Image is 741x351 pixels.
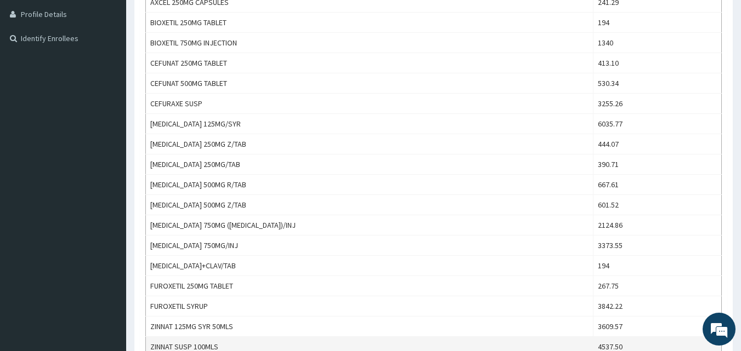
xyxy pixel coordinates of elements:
div: Minimize live chat window [180,5,206,32]
td: 3609.57 [593,317,721,337]
td: BIOXETIL 250MG TABLET [146,13,593,33]
td: 3373.55 [593,235,721,256]
td: [MEDICAL_DATA] 750MG/INJ [146,235,593,256]
div: Chat with us now [57,61,184,76]
td: 390.71 [593,154,721,175]
td: FUROXETIL SYRUP [146,296,593,317]
td: [MEDICAL_DATA] 750MG ([MEDICAL_DATA])/INJ [146,215,593,235]
td: 667.61 [593,175,721,195]
td: CEFUNAT 250MG TABLET [146,53,593,73]
textarea: Type your message and hit 'Enter' [5,234,209,273]
td: CEFURAXE SUSP [146,94,593,114]
img: d_794563401_company_1708531726252_794563401 [20,55,44,82]
td: 413.10 [593,53,721,73]
td: 3255.26 [593,94,721,114]
td: 3842.22 [593,296,721,317]
td: [MEDICAL_DATA] 500MG Z/TAB [146,195,593,215]
td: [MEDICAL_DATA] 250MG/TAB [146,154,593,175]
td: [MEDICAL_DATA]+CLAV/TAB [146,256,593,276]
td: [MEDICAL_DATA] 250MG Z/TAB [146,134,593,154]
td: ZINNAT 125MG SYR 50MLS [146,317,593,337]
td: 601.52 [593,195,721,215]
td: CEFUNAT 500MG TABLET [146,73,593,94]
span: We're online! [64,106,151,216]
td: 2124.86 [593,215,721,235]
td: BIOXETIL 750MG INJECTION [146,33,593,53]
td: 444.07 [593,134,721,154]
td: 1340 [593,33,721,53]
td: 267.75 [593,276,721,296]
td: 194 [593,256,721,276]
td: [MEDICAL_DATA] 125MG/SYR [146,114,593,134]
td: [MEDICAL_DATA] 500MG R/TAB [146,175,593,195]
td: FUROXETIL 250MG TABLET [146,276,593,296]
td: 6035.77 [593,114,721,134]
td: 194 [593,13,721,33]
td: 530.34 [593,73,721,94]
